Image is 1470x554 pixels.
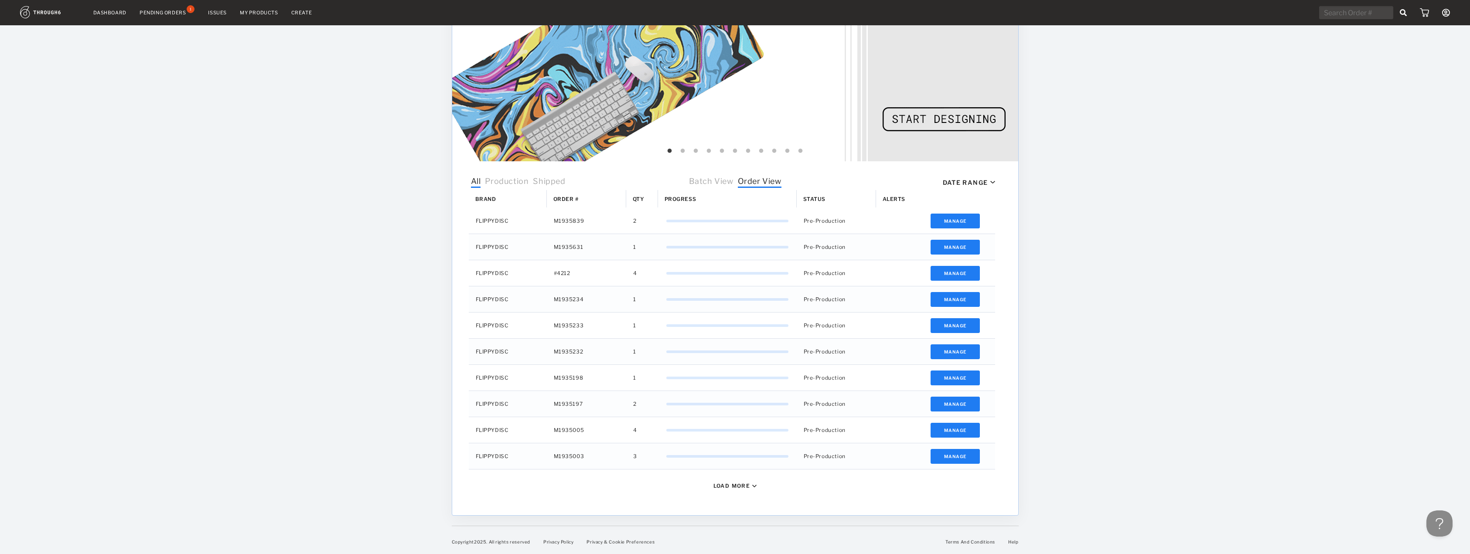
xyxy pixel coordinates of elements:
div: Pre-Production [797,313,876,338]
span: 1 [633,294,636,305]
a: Privacy Policy [543,539,573,544]
div: M1935005 [547,417,626,443]
button: 3 [692,147,700,156]
div: Press SPACE to select this row. [469,260,995,286]
img: logo.1c10ca64.svg [20,6,80,18]
div: FLIPPYDISC [469,365,547,391]
button: 5 [718,147,726,156]
a: Terms And Conditions [945,539,995,544]
span: 3 [633,451,637,462]
div: Pre-Production [797,286,876,312]
div: Pre-Production [797,391,876,417]
button: Manage [931,449,980,464]
div: FLIPPYDISC [469,391,547,417]
span: Brand [475,196,496,202]
div: FLIPPYDISC [469,339,547,364]
span: 2 [633,398,637,410]
button: Manage [931,423,980,438]
span: 4 [633,425,637,436]
span: Production [485,177,529,188]
div: M1935232 [547,339,626,364]
button: 7 [744,147,753,156]
div: Press SPACE to select this row. [469,391,995,417]
button: Manage [931,397,980,411]
div: FLIPPYDISC [469,443,547,469]
button: 9 [770,147,779,156]
div: FLIPPYDISC [469,208,547,234]
span: Order View [738,177,781,188]
span: Copyright 2025 . All rights reserved [452,539,530,544]
div: M1935631 [547,234,626,260]
button: Manage [931,266,980,281]
span: 4 [633,268,637,279]
div: #4212 [547,260,626,286]
div: FLIPPYDISC [469,286,547,312]
div: M1935234 [547,286,626,312]
span: Alerts [883,196,906,202]
button: Manage [931,370,980,385]
span: 2 [633,215,637,227]
div: Load More [713,483,750,489]
div: Pre-Production [797,234,876,260]
span: Progress [665,196,696,202]
a: Help [1008,539,1018,544]
span: 1 [633,241,636,253]
span: Order # [553,196,579,202]
img: icon_cart.dab5cea1.svg [1420,8,1429,17]
span: 1 [633,372,636,384]
div: Press SPACE to select this row. [469,286,995,313]
a: Create [291,10,312,16]
button: 2 [679,147,687,156]
div: FLIPPYDISC [469,417,547,443]
div: Pre-Production [797,260,876,286]
span: Shipped [533,177,565,188]
img: icon_caret_down_black.69fb8af9.svg [752,485,757,487]
div: Pending Orders [140,10,186,16]
div: Press SPACE to select this row. [469,208,995,234]
button: 6 [731,147,740,156]
div: Press SPACE to select this row. [469,417,995,443]
div: M1935839 [547,208,626,234]
div: FLIPPYDISC [469,234,547,260]
span: 1 [633,320,636,331]
div: FLIPPYDISC [469,260,547,286]
div: Pre-Production [797,339,876,364]
button: 1 [665,147,674,156]
span: All [471,177,481,188]
button: 4 [705,147,713,156]
button: Manage [931,292,980,307]
a: My Products [240,10,278,16]
a: Pending Orders1 [140,9,195,17]
div: Pre-Production [797,365,876,391]
button: Manage [931,214,980,228]
div: Press SPACE to select this row. [469,313,995,339]
a: Dashboard [93,10,126,16]
div: Pre-Production [797,208,876,234]
div: M1935197 [547,391,626,417]
div: Pre-Production [797,417,876,443]
div: Pre-Production [797,443,876,469]
div: Press SPACE to select this row. [469,443,995,469]
input: Search Order # [1319,6,1393,19]
div: M1935233 [547,313,626,338]
div: M1935003 [547,443,626,469]
div: 1 [187,5,194,13]
a: Privacy & Cookie Preferences [587,539,655,544]
a: Issues [208,10,227,16]
span: Status [803,196,826,202]
button: Manage [931,318,980,333]
button: 8 [757,147,766,156]
button: Manage [931,240,980,255]
div: Press SPACE to select this row. [469,339,995,365]
div: Press SPACE to select this row. [469,365,995,391]
div: Press SPACE to select this row. [469,234,995,260]
button: 10 [783,147,792,156]
div: Date Range [943,179,988,186]
span: 1 [633,346,636,357]
iframe: Toggle Customer Support [1426,510,1453,537]
span: Qty [633,196,645,202]
div: M1935198 [547,365,626,391]
span: Batch View [689,177,733,188]
button: 11 [796,147,805,156]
